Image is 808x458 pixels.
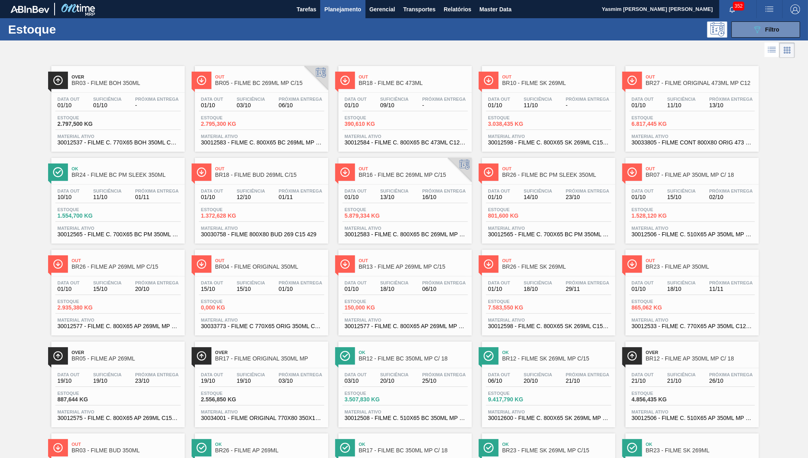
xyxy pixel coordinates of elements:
span: 11/10 [93,194,121,200]
img: Ícone [483,167,494,177]
span: Suficiência [667,97,695,102]
span: BR03 - FILME BOH 350ML [72,80,181,86]
span: 29/11 [565,286,609,292]
span: BR18 - FILME BUD 269ML C/15 [215,172,324,178]
img: Ícone [340,351,350,361]
span: 19/10 [236,378,265,384]
span: 5.879,334 KG [344,213,401,219]
span: Estoque [57,115,114,120]
span: 03/10 [344,378,367,384]
img: Ícone [627,75,637,85]
span: Data out [201,97,223,102]
img: Ícone [53,259,63,269]
span: Material ativo [344,318,466,322]
span: 01/10 [488,286,510,292]
span: Material ativo [631,409,753,414]
span: 3.038,435 KG [488,121,544,127]
img: Ícone [483,351,494,361]
span: Estoque [57,391,114,396]
button: Notificações [719,4,745,15]
span: Data out [488,97,510,102]
span: Material ativo [631,134,753,139]
span: 21/10 [565,378,609,384]
span: 15/10 [201,286,223,292]
span: 150,000 KG [344,305,401,311]
span: BR12 - FILME SK 269ML MP C/15 [502,356,611,362]
span: Suficiência [380,280,408,285]
span: Data out [488,372,510,377]
span: 06/10 [488,378,510,384]
span: 1.528,120 KG [631,213,688,219]
span: Material ativo [344,134,466,139]
span: Estoque [201,299,257,304]
span: 03/10 [236,102,265,108]
a: ÍconeOutBR23 - FILME AP 350MLData out01/10Suficiência18/10Próxima Entrega11/11Estoque865,062 KGMa... [619,244,763,335]
span: 30033773 - FILME C 770X65 ORIG 350ML C12 NIV24 [201,323,322,329]
span: 16/10 [422,194,466,200]
span: 15/10 [667,194,695,200]
img: Ícone [53,75,63,85]
span: 20/10 [380,378,408,384]
span: 30012598 - FILME C. 800X65 SK 269ML C15 429 [488,323,609,329]
a: ÍconeOutBR26 - FILME AP 269ML MP C/15Data out01/10Suficiência15/10Próxima Entrega20/10Estoque2.93... [45,244,189,335]
span: BR05 - FILME AP 269ML [72,356,181,362]
span: Suficiência [380,372,408,377]
span: 30012565 - FILME C. 700X65 BC PM 350ML SLK C12 429 [57,231,179,237]
a: ÍconeOutBR16 - FILME BC 269ML MP C/15Data out01/10Suficiência13/10Próxima Entrega16/10Estoque5.87... [332,152,476,244]
span: 1.372,628 KG [201,213,257,219]
span: BR23 - FILME AP 350ML [646,264,755,270]
span: 01/10 [344,194,367,200]
span: 23/10 [135,378,179,384]
img: userActions [764,4,774,14]
span: 19/10 [201,378,223,384]
span: Out [646,74,755,79]
span: 4.856,435 KG [631,397,688,403]
img: Ícone [53,351,63,361]
span: 01/10 [278,286,322,292]
span: - [422,102,466,108]
span: BR24 - FILME BC PM SLEEK 350ML [72,172,181,178]
img: Ícone [627,351,637,361]
span: Próxima Entrega [565,280,609,285]
span: Out [72,258,181,263]
span: 01/10 [631,286,654,292]
span: Próxima Entrega [278,372,322,377]
span: Suficiência [380,189,408,193]
span: 2.556,850 KG [201,397,257,403]
span: Próxima Entrega [565,189,609,193]
img: Ícone [340,75,350,85]
span: 9.417,790 KG [488,397,544,403]
span: Data out [344,97,367,102]
span: 19/10 [57,378,80,384]
span: 3.507,830 KG [344,397,401,403]
span: 01/10 [488,102,510,108]
a: ÍconeOverBR17 - FILME ORIGINAL 350ML MPData out19/10Suficiência19/10Próxima Entrega03/10Estoque2.... [189,335,332,427]
a: ÍconeOutBR10 - FILME SK 269MLData out01/10Suficiência11/10Próxima Entrega-Estoque3.038,435 KGMate... [476,60,619,152]
span: BR13 - FILME AP 269ML MP C/15 [359,264,468,270]
span: Data out [631,97,654,102]
span: Suficiência [667,372,695,377]
span: 21/10 [631,378,654,384]
span: 30012575 - FILME C. 800X65 AP 269ML C15 429 [57,415,179,421]
span: 0,000 KG [201,305,257,311]
span: 01/11 [278,194,322,200]
span: Estoque [631,207,688,212]
a: ÍconeOkBR24 - FILME BC PM SLEEK 350MLData out10/10Suficiência11/10Próxima Entrega01/11Estoque1.55... [45,152,189,244]
span: Data out [631,280,654,285]
span: Material ativo [488,318,609,322]
a: ÍconeOutBR05 - FILME BC 269ML MP C/15Data out01/10Suficiência03/10Próxima Entrega06/10Estoque2.79... [189,60,332,152]
span: Data out [631,372,654,377]
a: ÍconeOutBR13 - FILME AP 269ML MP C/15Data out01/10Suficiência18/10Próxima Entrega06/10Estoque150,... [332,244,476,335]
span: 2.797,500 KG [57,121,114,127]
span: 23/10 [565,194,609,200]
span: Estoque [631,115,688,120]
span: Data out [201,372,223,377]
span: Estoque [201,391,257,396]
span: 14/10 [523,194,552,200]
span: Filtro [765,26,779,33]
span: Data out [57,372,80,377]
span: 865,062 KG [631,305,688,311]
span: BR26 - FILME SK 269ML [502,264,611,270]
span: 26/10 [709,378,753,384]
img: Ícone [53,167,63,177]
